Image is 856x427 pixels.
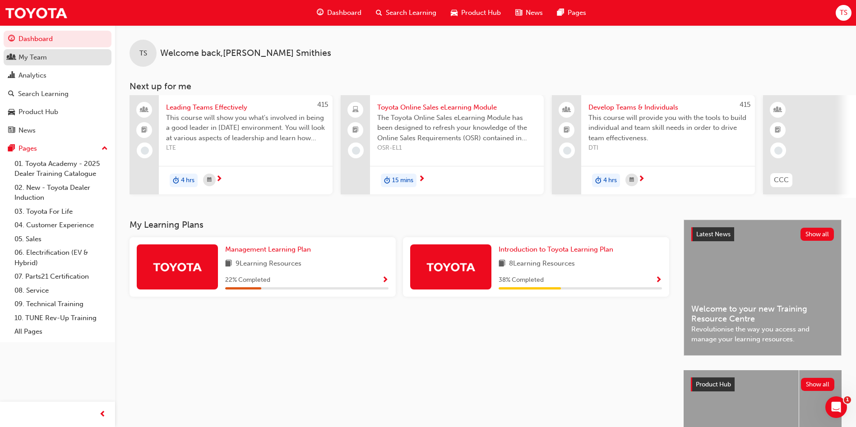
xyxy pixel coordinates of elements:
[11,232,111,246] a: 05. Sales
[130,220,669,230] h3: My Learning Plans
[499,245,613,253] span: Introduction to Toyota Learning Plan
[550,4,593,22] a: pages-iconPages
[508,4,550,22] a: news-iconNews
[11,157,111,181] a: 01. Toyota Academy - 2025 Dealer Training Catalogue
[564,104,570,116] span: people-icon
[603,175,617,186] span: 4 hrs
[377,102,537,113] span: Toyota Online Sales eLearning Module
[4,67,111,84] a: Analytics
[141,147,149,155] span: learningRecordVerb_NONE-icon
[444,4,508,22] a: car-iconProduct Hub
[499,244,617,255] a: Introduction to Toyota Learning Plan
[11,218,111,232] a: 04. Customer Experience
[384,174,390,186] span: duration-icon
[19,70,46,81] div: Analytics
[19,52,47,63] div: My Team
[8,145,15,153] span: pages-icon
[629,174,634,186] span: calendar-icon
[376,7,382,18] span: search-icon
[740,101,750,109] span: 415
[564,124,570,136] span: booktick-icon
[526,8,543,18] span: News
[11,270,111,284] a: 07. Parts21 Certification
[173,174,179,186] span: duration-icon
[499,275,544,285] span: 38 % Completed
[8,127,15,135] span: news-icon
[509,258,575,270] span: 8 Learning Resources
[655,275,662,286] button: Show Progress
[225,245,311,253] span: Management Learning Plan
[377,113,537,143] span: The Toyota Online Sales eLearning Module has been designed to refresh your knowledge of the Onlin...
[499,258,505,270] span: book-icon
[225,275,270,285] span: 22 % Completed
[8,72,15,80] span: chart-icon
[5,3,68,23] img: Trak
[11,246,111,270] a: 06. Electrification (EV & Hybrid)
[8,35,15,43] span: guage-icon
[4,122,111,139] a: News
[568,8,586,18] span: Pages
[418,175,425,184] span: next-icon
[327,8,361,18] span: Dashboard
[317,101,328,109] span: 415
[141,104,148,116] span: people-icon
[160,48,331,59] span: Welcome back , [PERSON_NAME] Smithies
[4,31,111,47] a: Dashboard
[11,181,111,205] a: 02. New - Toyota Dealer Induction
[181,175,194,186] span: 4 hrs
[684,220,842,356] a: Latest NewsShow allWelcome to your new Training Resource CentreRevolutionise the way you access a...
[801,378,835,391] button: Show all
[317,7,324,18] span: guage-icon
[382,275,389,286] button: Show Progress
[691,377,834,392] a: Product HubShow all
[310,4,369,22] a: guage-iconDashboard
[11,205,111,219] a: 03. Toyota For Life
[216,175,222,184] span: next-icon
[352,104,359,116] span: laptop-icon
[4,29,111,140] button: DashboardMy TeamAnalyticsSearch LearningProduct HubNews
[225,258,232,270] span: book-icon
[382,276,389,285] span: Show Progress
[4,140,111,157] button: Pages
[19,125,36,136] div: News
[775,124,781,136] span: booktick-icon
[18,89,69,99] div: Search Learning
[840,8,847,18] span: TS
[141,124,148,136] span: booktick-icon
[19,143,37,154] div: Pages
[588,102,748,113] span: Develop Teams & Individuals
[11,311,111,325] a: 10. TUNE Rev-Up Training
[8,90,14,98] span: search-icon
[166,113,325,143] span: This course will show you what's involved in being a good leader in [DATE] environment. You will ...
[386,8,436,18] span: Search Learning
[11,297,111,311] a: 09. Technical Training
[825,396,847,418] iframe: Intercom live chat
[691,304,834,324] span: Welcome to your new Training Resource Centre
[392,175,413,186] span: 15 mins
[426,259,476,275] img: Trak
[99,409,106,420] span: prev-icon
[4,49,111,66] a: My Team
[236,258,301,270] span: 9 Learning Resources
[8,54,15,62] span: people-icon
[352,124,359,136] span: booktick-icon
[207,174,212,186] span: calendar-icon
[115,81,856,92] h3: Next up for me
[588,143,748,153] span: DTI
[515,7,522,18] span: news-icon
[588,113,748,143] span: This course will provide you with the tools to build individual and team skill needs in order to ...
[166,102,325,113] span: Leading Teams Effectively
[369,4,444,22] a: search-iconSearch Learning
[139,48,147,59] span: TS
[557,7,564,18] span: pages-icon
[461,8,501,18] span: Product Hub
[844,396,851,404] span: 1
[225,244,315,255] a: Management Learning Plan
[774,147,782,155] span: learningRecordVerb_NONE-icon
[638,175,645,184] span: next-icon
[130,95,333,194] a: 415Leading Teams EffectivelyThis course will show you what's involved in being a good leader in [...
[341,95,544,194] a: Toyota Online Sales eLearning ModuleThe Toyota Online Sales eLearning Module has been designed to...
[4,104,111,120] a: Product Hub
